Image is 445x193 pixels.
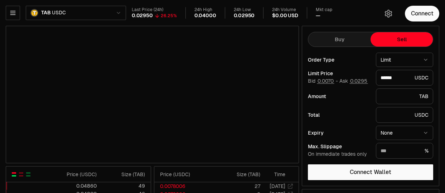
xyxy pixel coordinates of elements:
time: [DATE] [270,183,285,189]
td: 27 [213,182,261,190]
button: Show Buy Orders Only [25,172,31,177]
div: Mkt cap [316,7,332,13]
div: 24h High [194,7,216,13]
button: Sell [371,32,433,47]
div: 49 [103,182,145,189]
button: 0.0295 [349,78,368,84]
div: 0.02950 [132,13,153,19]
div: 24h Volume [272,7,298,13]
button: Show Sell Orders Only [18,172,24,177]
div: Size ( TAB ) [218,171,260,178]
div: Amount [308,94,370,99]
button: Buy [308,32,371,47]
button: Connect [405,6,439,21]
button: Show Buy and Sell Orders [11,172,17,177]
div: 0.04000 [194,13,216,19]
button: Limit [376,53,433,67]
div: USDC [376,70,433,86]
span: TAB [41,10,50,16]
div: 0.02950 [234,13,255,19]
div: — [316,13,320,19]
div: Last Price (24h) [132,7,177,13]
span: USDC [52,10,66,16]
div: TAB [376,88,433,104]
div: Time [266,171,285,178]
div: USDC [376,107,433,123]
div: Price ( USDC ) [55,171,97,178]
div: Size ( TAB ) [103,171,145,178]
div: Order Type [308,57,370,62]
div: Limit Price [308,71,370,76]
button: 0.0070 [317,78,334,84]
button: Connect Wallet [308,164,433,180]
iframe: Financial Chart [6,26,299,163]
div: $0.00 USD [272,13,298,19]
div: On immediate trades only [308,151,370,158]
span: Bid - [308,78,338,85]
div: 26.25% [161,13,177,19]
div: Total [308,112,370,117]
div: Expiry [308,130,370,135]
button: None [376,126,433,140]
div: % [376,143,433,159]
img: TAB Logo [31,10,38,16]
div: Price ( USDC ) [160,171,212,178]
div: Max. Slippage [308,144,370,149]
div: 24h Low [234,7,255,13]
td: 0.0078006 [154,182,213,190]
div: 0.04860 [55,182,97,189]
span: Ask [339,78,368,85]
